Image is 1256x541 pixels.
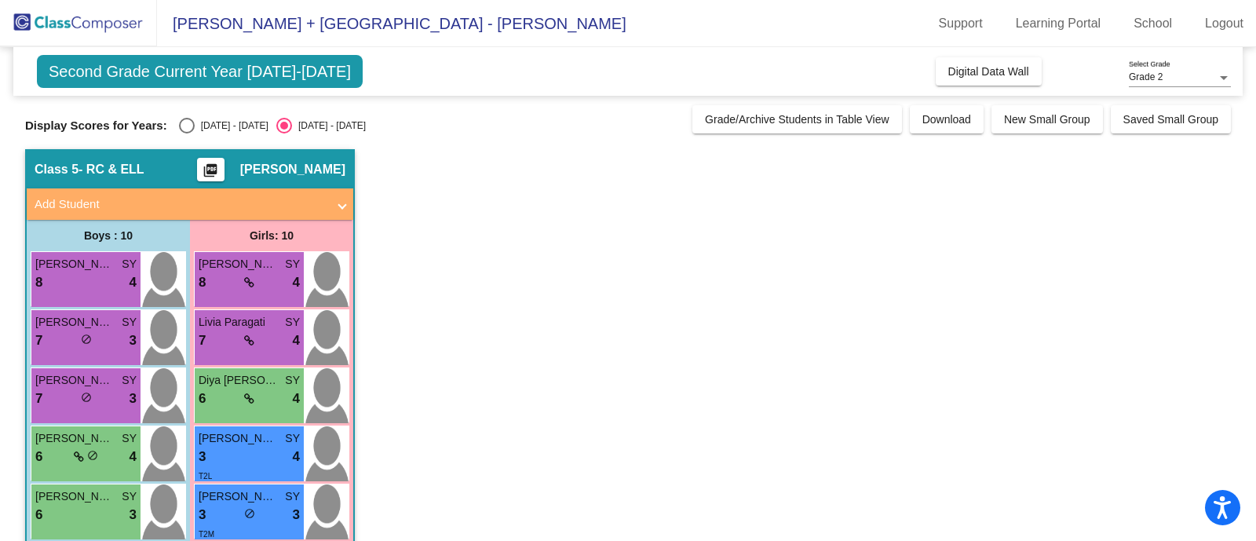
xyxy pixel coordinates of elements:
[285,488,300,505] span: SY
[293,331,300,351] span: 4
[130,447,137,467] span: 4
[1111,105,1231,133] button: Saved Small Group
[37,55,363,88] span: Second Grade Current Year [DATE]-[DATE]
[195,119,268,133] div: [DATE] - [DATE]
[1003,11,1114,36] a: Learning Portal
[922,113,971,126] span: Download
[122,430,137,447] span: SY
[35,447,42,467] span: 6
[81,392,92,403] span: do_not_disturb_alt
[293,389,300,409] span: 4
[35,162,78,177] span: Class 5
[1121,11,1185,36] a: School
[293,505,300,525] span: 3
[199,530,214,539] span: T2M
[285,372,300,389] span: SY
[130,389,137,409] span: 3
[130,505,137,525] span: 3
[199,447,206,467] span: 3
[199,256,277,272] span: [PERSON_NAME]
[285,430,300,447] span: SY
[25,119,167,133] span: Display Scores for Years:
[199,314,277,331] span: Livia Paragati
[35,196,327,214] mat-panel-title: Add Student
[130,331,137,351] span: 3
[122,314,137,331] span: SY
[130,272,137,293] span: 4
[199,331,206,351] span: 7
[293,272,300,293] span: 4
[199,372,277,389] span: Diya [PERSON_NAME]
[285,256,300,272] span: SY
[27,188,353,220] mat-expansion-panel-header: Add Student
[199,389,206,409] span: 6
[122,488,137,505] span: SY
[936,57,1042,86] button: Digital Data Wall
[948,65,1029,78] span: Digital Data Wall
[122,372,137,389] span: SY
[122,256,137,272] span: SY
[292,119,366,133] div: [DATE] - [DATE]
[244,508,255,519] span: do_not_disturb_alt
[35,272,42,293] span: 8
[35,372,114,389] span: [PERSON_NAME]
[1192,11,1256,36] a: Logout
[201,163,220,185] mat-icon: picture_as_pdf
[199,505,206,525] span: 3
[179,118,366,133] mat-radio-group: Select an option
[81,334,92,345] span: do_not_disturb_alt
[991,105,1103,133] button: New Small Group
[199,488,277,505] span: [PERSON_NAME]
[78,162,144,177] span: - RC & ELL
[1129,71,1163,82] span: Grade 2
[240,162,345,177] span: [PERSON_NAME]
[35,389,42,409] span: 7
[35,256,114,272] span: [PERSON_NAME]
[293,447,300,467] span: 4
[705,113,889,126] span: Grade/Archive Students in Table View
[926,11,995,36] a: Support
[285,314,300,331] span: SY
[35,331,42,351] span: 7
[87,450,98,461] span: do_not_disturb_alt
[35,430,114,447] span: [PERSON_NAME]
[27,220,190,251] div: Boys : 10
[35,488,114,505] span: [PERSON_NAME]
[190,220,353,251] div: Girls: 10
[910,105,984,133] button: Download
[35,314,114,331] span: [PERSON_NAME][DEMOGRAPHIC_DATA]
[199,472,212,481] span: T2L
[692,105,902,133] button: Grade/Archive Students in Table View
[199,430,277,447] span: [PERSON_NAME]
[199,272,206,293] span: 8
[1123,113,1218,126] span: Saved Small Group
[1004,113,1090,126] span: New Small Group
[157,11,626,36] span: [PERSON_NAME] + [GEOGRAPHIC_DATA] - [PERSON_NAME]
[35,505,42,525] span: 6
[197,158,225,181] button: Print Students Details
